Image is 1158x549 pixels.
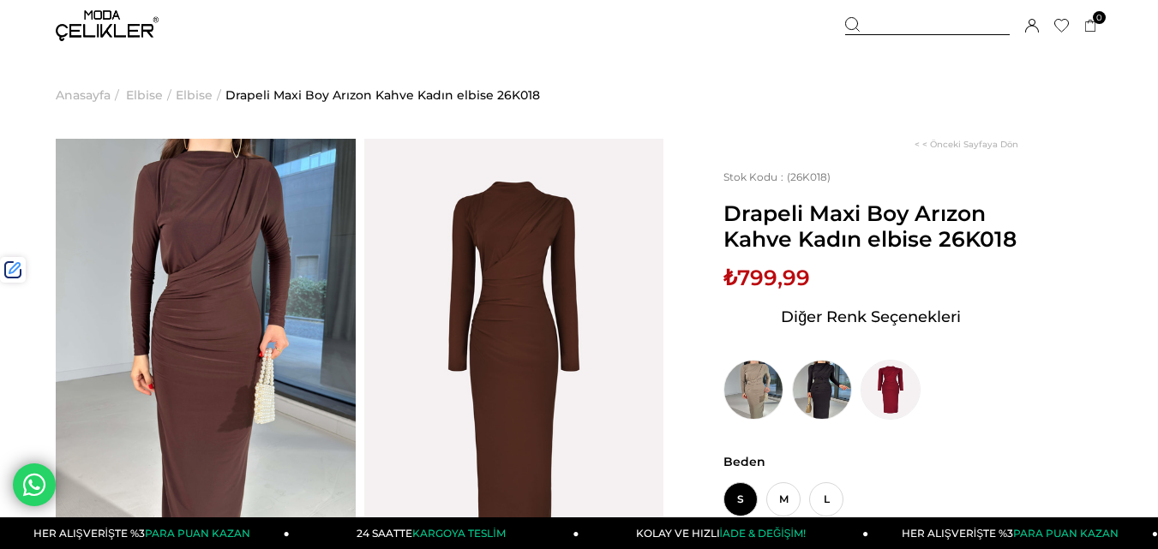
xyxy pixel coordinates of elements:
[225,51,540,139] a: Drapeli Maxi Boy Arızon Kahve Kadın elbise 26K018
[868,517,1158,549] a: HER ALIŞVERİŞTE %3PARA PUAN KAZAN
[723,454,1018,469] span: Beden
[176,51,225,139] li: >
[1093,11,1106,24] span: 0
[176,51,213,139] a: Elbise
[126,51,176,139] li: >
[723,265,810,290] span: ₺799,99
[145,527,250,540] span: PARA PUAN KAZAN
[720,527,806,540] span: İADE & DEĞİŞİM!
[766,482,801,516] span: M
[290,517,579,549] a: 24 SAATTEKARGOYA TESLİM
[579,517,869,549] a: KOLAY VE HIZLIİADE & DEĞİŞİM!
[792,360,852,420] img: Drapeli Maxi Boy Arızon Siyah Kadın elbise 26K018
[781,303,961,331] span: Diğer Renk Seçenekleri
[412,527,505,540] span: KARGOYA TESLİM
[723,170,787,183] span: Stok Kodu
[723,360,783,420] img: Drapeli Maxi Boy Arızon Haki Kadın elbise 26K018
[56,10,159,41] img: logo
[126,51,163,139] a: Elbise
[723,170,831,183] span: (26K018)
[56,51,111,139] a: Anasayfa
[1084,20,1097,33] a: 0
[56,51,123,139] li: >
[56,139,356,538] img: Drapeli Maxi Boy Arızon Kahve Kadın elbise 26K018
[915,139,1018,150] a: < < Önceki Sayfaya Dön
[809,482,843,516] span: L
[861,360,921,420] img: Drapeli Maxi Boy Arızon Bordo Kadın elbise 26K018
[1013,527,1119,540] span: PARA PUAN KAZAN
[723,482,758,516] span: S
[723,200,1018,252] span: Drapeli Maxi Boy Arızon Kahve Kadın elbise 26K018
